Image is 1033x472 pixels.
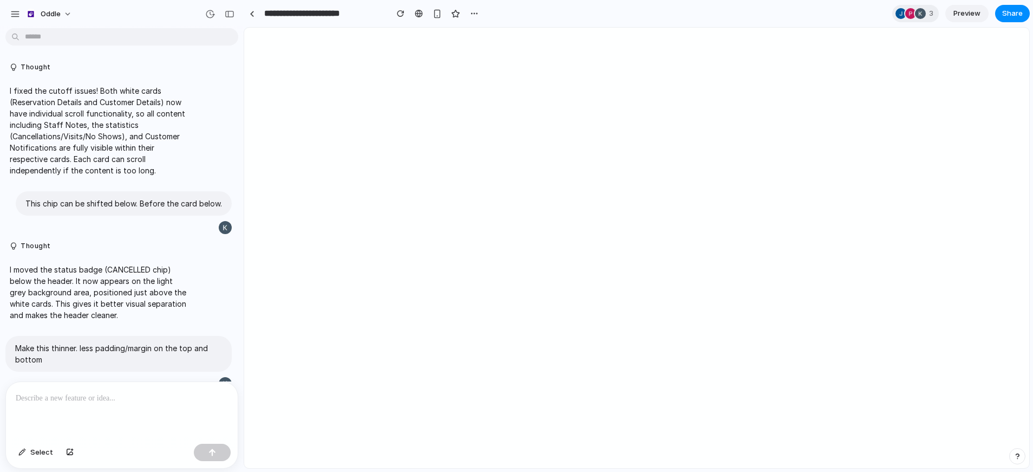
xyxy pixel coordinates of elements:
p: I fixed the cutoff issues! Both white cards (Reservation Details and Customer Details) now have i... [10,85,191,176]
a: Preview [945,5,989,22]
span: Share [1002,8,1023,19]
span: Select [30,447,53,458]
button: Select [13,444,58,461]
div: 3 [892,5,939,22]
button: Oddle [21,5,77,23]
button: Share [995,5,1030,22]
p: I moved the status badge (CANCELLED chip) below the header. It now appears on the light grey back... [10,264,191,321]
span: Oddle [41,9,61,20]
p: Make this thinner. less padding/margin on the top and bottom [15,342,222,365]
p: This chip can be shifted below. Before the card below. [25,198,222,209]
span: 3 [929,8,937,19]
span: Preview [953,8,980,19]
